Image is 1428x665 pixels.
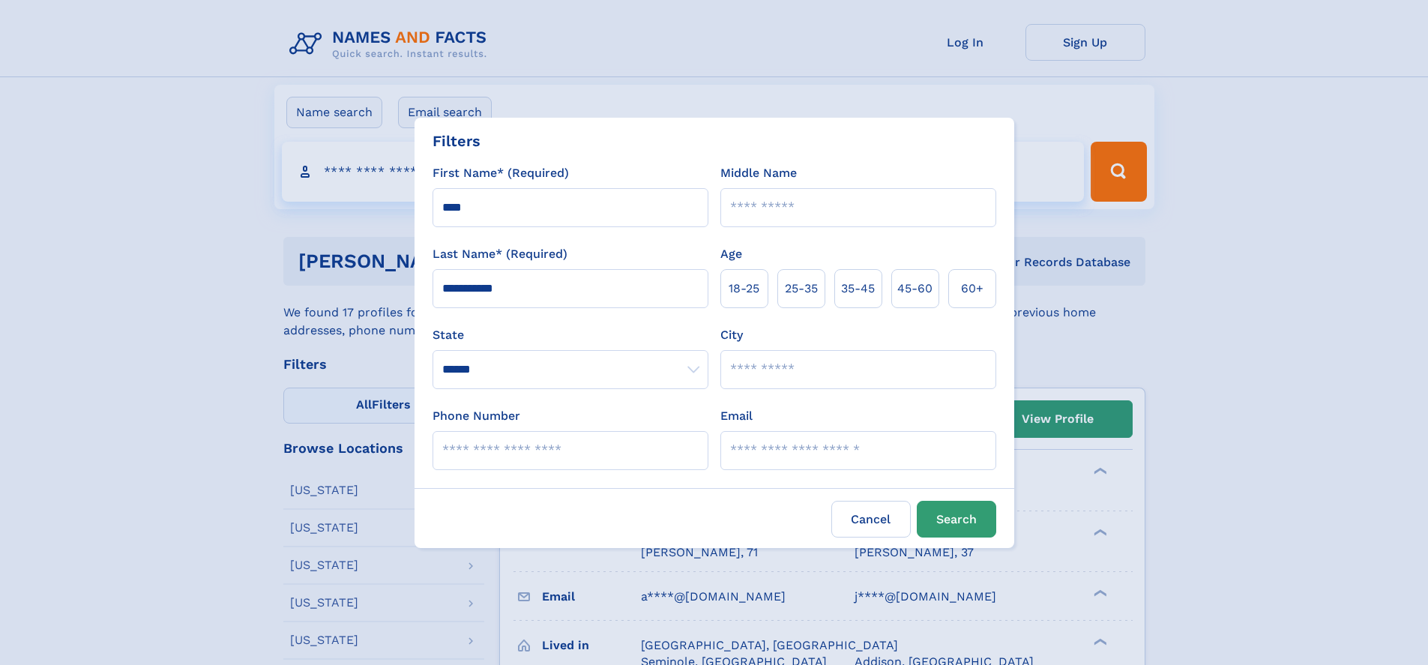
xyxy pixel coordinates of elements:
[720,164,797,182] label: Middle Name
[785,280,818,298] span: 25‑35
[831,501,911,538] label: Cancel
[433,245,567,263] label: Last Name* (Required)
[720,245,742,263] label: Age
[841,280,875,298] span: 35‑45
[433,407,520,425] label: Phone Number
[897,280,933,298] span: 45‑60
[720,407,753,425] label: Email
[720,326,743,344] label: City
[433,326,708,344] label: State
[917,501,996,538] button: Search
[961,280,983,298] span: 60+
[433,164,569,182] label: First Name* (Required)
[729,280,759,298] span: 18‑25
[433,130,480,152] div: Filters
